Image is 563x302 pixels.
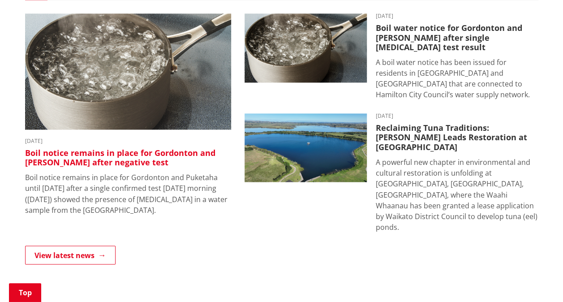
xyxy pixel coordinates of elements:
[245,13,367,82] img: boil water notice
[376,113,538,119] time: [DATE]
[376,157,538,232] p: A powerful new chapter in environmental and cultural restoration is unfolding at [GEOGRAPHIC_DATA...
[376,123,538,152] h3: Reclaiming Tuna Traditions: [PERSON_NAME] Leads Restoration at [GEOGRAPHIC_DATA]
[25,138,231,144] time: [DATE]
[522,264,554,297] iframe: Messenger Launcher
[25,13,231,129] img: boil water notice
[376,57,538,100] p: A boil water notice has been issued for residents in [GEOGRAPHIC_DATA] and [GEOGRAPHIC_DATA] that...
[25,172,231,215] p: Boil notice remains in place for Gordonton and Puketaha until [DATE] after a single confirmed tes...
[9,283,41,302] a: Top
[376,13,538,19] time: [DATE]
[245,13,538,100] a: boil water notice gordonton puketaha [DATE] Boil water notice for Gordonton and [PERSON_NAME] aft...
[25,148,231,168] h3: Boil notice remains in place for Gordonton and [PERSON_NAME] after negative test
[376,23,538,52] h3: Boil water notice for Gordonton and [PERSON_NAME] after single [MEDICAL_DATA] test result
[25,246,116,264] a: View latest news
[245,113,538,232] a: [DATE] Reclaiming Tuna Traditions: [PERSON_NAME] Leads Restoration at [GEOGRAPHIC_DATA] A powerfu...
[25,13,231,215] a: boil water notice gordonton puketaha [DATE] Boil notice remains in place for Gordonton and [PERSO...
[245,113,367,182] img: Lake Waahi (Lake Puketirini in the foreground)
